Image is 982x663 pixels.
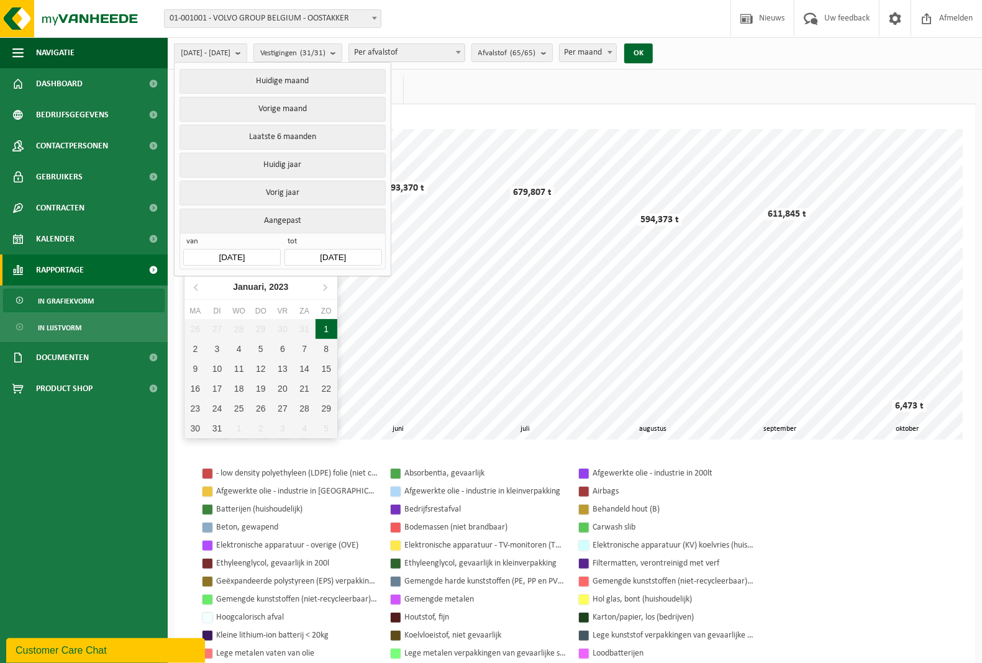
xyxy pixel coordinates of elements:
div: 3 [206,339,228,359]
button: Afvalstof(65/65) [471,43,553,62]
div: 9 [184,359,206,379]
span: Per afvalstof [349,44,465,61]
i: 2023 [269,282,288,291]
iframe: chat widget [6,636,207,663]
div: 19 [250,379,271,399]
div: Absorbentia, gevaarlijk [404,466,566,481]
div: 2 [250,418,271,438]
div: Elektronische apparatuur - TV-monitoren (TVM) [404,538,566,553]
div: Afgewerkte olie - industrie in 200lt [593,466,754,481]
button: Aangepast [180,209,385,233]
div: Gemengde metalen [404,592,566,607]
div: 22 [316,379,337,399]
button: Vorige maand [180,97,385,122]
span: tot [284,237,381,249]
div: 26 [250,399,271,418]
div: 10 [206,359,228,379]
div: Filtermatten, verontreinigd met verf [593,556,754,571]
div: 28 [228,319,250,339]
div: 30 [271,319,293,339]
div: 679,807 t [510,186,555,199]
div: 29 [250,319,271,339]
div: 31 [294,319,316,339]
div: 611,845 t [765,208,809,220]
span: Contactpersonen [36,130,108,161]
div: Kleine lithium-ion batterij < 20kg [216,628,378,643]
div: vr [271,305,293,317]
count: (65/65) [511,49,536,57]
div: 2 [184,339,206,359]
button: [DATE] - [DATE] [174,43,247,62]
span: In lijstvorm [38,316,81,340]
a: In lijstvorm [3,315,165,339]
div: Gemengde kunststoffen (niet-recycleerbaar) - gereinigde recipiënten [593,574,754,589]
div: 5 [316,418,337,438]
span: Contracten [36,192,84,223]
div: 29 [316,399,337,418]
span: Kalender [36,223,75,255]
div: Airbags [593,484,754,499]
div: 4 [228,339,250,359]
div: di [206,305,228,317]
div: wo [228,305,250,317]
div: Behandeld hout (B) [593,502,754,517]
div: Bodemassen (niet brandbaar) [404,520,566,535]
div: do [250,305,271,317]
span: Bedrijfsgegevens [36,99,109,130]
div: 4 [294,418,316,438]
div: 31 [206,418,228,438]
div: 594,373 t [637,214,682,226]
div: 5 [250,339,271,359]
span: 01-001001 - VOLVO GROUP BELGIUM - OOSTAKKER [165,10,381,27]
span: Per afvalstof [348,43,465,62]
div: 15 [316,359,337,379]
div: Afgewerkte olie - industrie in kleinverpakking [404,484,566,499]
div: 8 [316,339,337,359]
div: 23 [184,399,206,418]
div: Januari, [228,277,293,297]
span: Per maand [560,44,617,61]
div: 7 [294,339,316,359]
count: (31/31) [300,49,325,57]
div: Ethyleenglycol, gevaarlijk in kleinverpakking [404,556,566,571]
button: Huidige maand [180,69,385,94]
div: 27 [206,319,228,339]
div: 18 [228,379,250,399]
div: 21 [294,379,316,399]
span: Afvalstof [478,44,536,63]
div: Elektronische apparatuur (KV) koelvries (huishoudelijk) [593,538,754,553]
div: Koelvloeistof, niet gevaarlijk [404,628,566,643]
span: In grafiekvorm [38,289,94,313]
div: Loodbatterijen [593,646,754,661]
span: Rapportage [36,255,84,286]
button: OK [624,43,653,63]
div: Lege metalen verpakkingen van gevaarlijke stoffen [404,646,566,661]
div: - low density polyethyleen (LDPE) folie (niet conform) [216,466,378,481]
span: [DATE] - [DATE] [181,44,230,63]
div: za [294,305,316,317]
span: Gebruikers [36,161,83,192]
div: Lege kunststof verpakkingen van gevaarlijke stoffen [593,628,754,643]
div: Lege metalen vaten van olie [216,646,378,661]
button: Vorig jaar [180,181,385,205]
div: 24 [206,399,228,418]
div: Afgewerkte olie - industrie in [GEOGRAPHIC_DATA] [216,484,378,499]
span: Navigatie [36,37,75,68]
div: 25 [228,399,250,418]
div: 1 [228,418,250,438]
div: 26 [184,319,206,339]
div: 30 [184,418,206,438]
div: 13 [271,359,293,379]
div: 28 [294,399,316,418]
button: Laatste 6 maanden [180,125,385,150]
div: 6 [271,339,293,359]
div: Carwash slib [593,520,754,535]
span: Product Shop [36,373,93,404]
div: 693,370 t [383,182,427,194]
div: Hol glas, bont (huishoudelijk) [593,592,754,607]
div: Beton, gewapend [216,520,378,535]
div: Elektronische apparatuur - overige (OVE) [216,538,378,553]
div: Gemengde harde kunststoffen (PE, PP en PVC), recycleerbaar (industrieel) [404,574,566,589]
div: 3 [271,418,293,438]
